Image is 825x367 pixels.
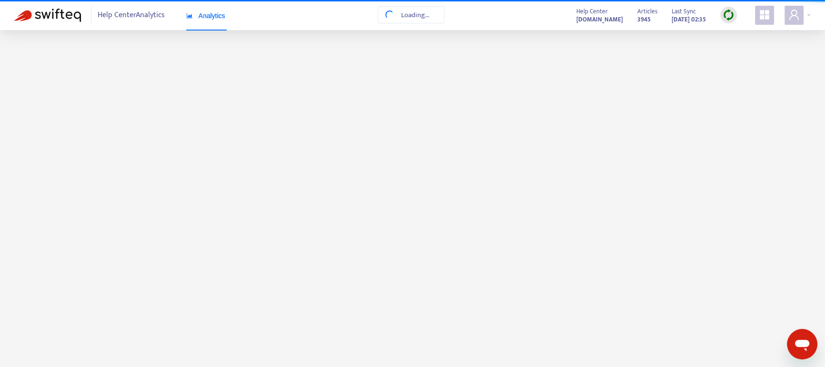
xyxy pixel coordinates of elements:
span: Articles [637,6,657,17]
span: user [788,9,800,20]
img: sync.dc5367851b00ba804db3.png [723,9,734,21]
span: area-chart [186,12,193,19]
span: Analytics [186,12,225,20]
iframe: Button to launch messaging window [787,329,817,359]
strong: [DATE] 02:35 [672,14,706,25]
span: Last Sync [672,6,696,17]
span: Help Center [576,6,608,17]
span: Help Center Analytics [98,6,165,24]
img: Swifteq [14,9,81,22]
a: [DOMAIN_NAME] [576,14,623,25]
strong: 3945 [637,14,651,25]
span: appstore [759,9,770,20]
